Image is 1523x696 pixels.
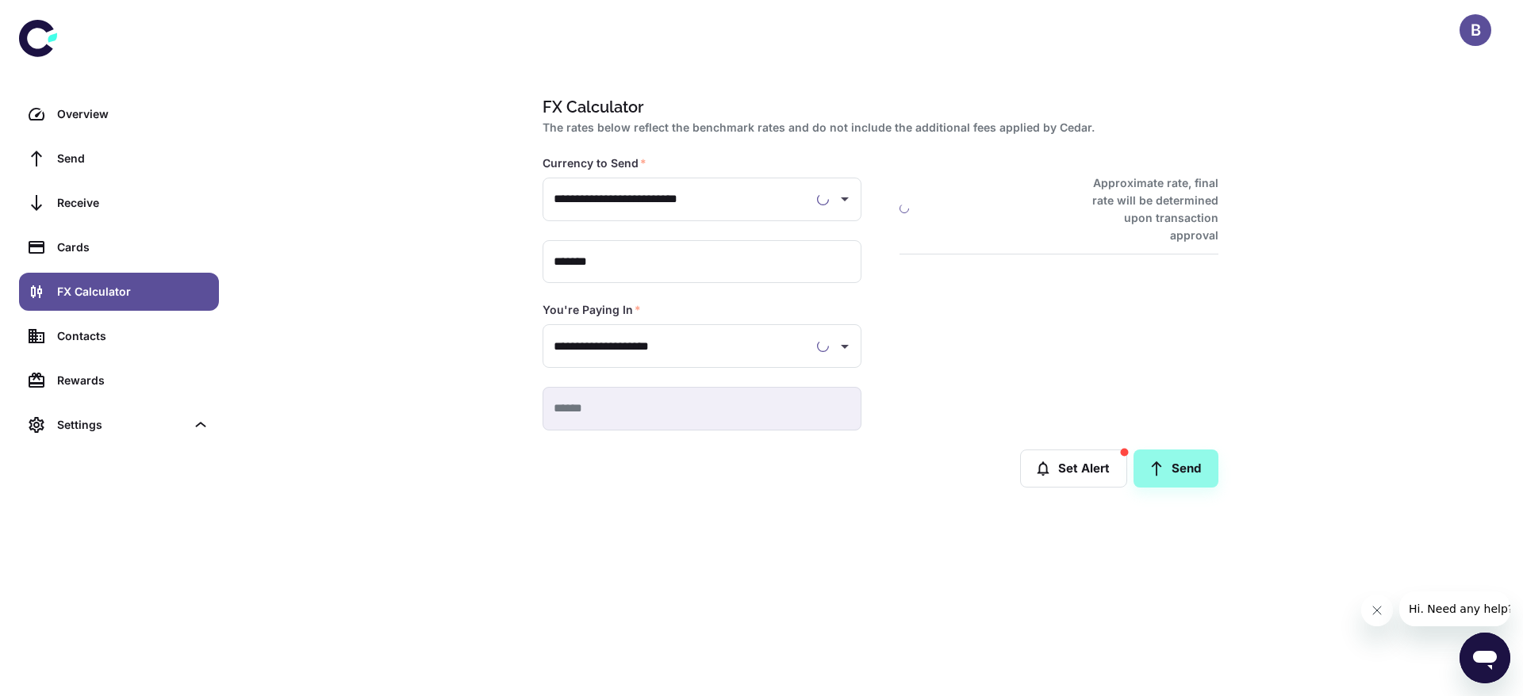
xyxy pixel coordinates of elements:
[57,194,209,212] div: Receive
[57,372,209,389] div: Rewards
[834,335,856,358] button: Open
[19,406,219,444] div: Settings
[1020,449,1127,488] button: Set Alert
[57,416,186,434] div: Settings
[1460,633,1510,683] iframe: Button to launch messaging window
[10,11,114,24] span: Hi. Need any help?
[57,150,209,167] div: Send
[543,155,646,171] label: Currency to Send
[543,95,1212,119] h1: FX Calculator
[1134,449,1218,488] a: Send
[19,317,219,355] a: Contacts
[57,239,209,256] div: Cards
[57,283,209,300] div: FX Calculator
[1075,174,1218,244] h6: Approximate rate, final rate will be determined upon transaction approval
[57,327,209,345] div: Contacts
[19,95,219,133] a: Overview
[19,273,219,311] a: FX Calculator
[543,302,641,318] label: You're Paying In
[19,140,219,178] a: Send
[19,361,219,400] a: Rewards
[1399,591,1510,626] iframe: Message from company
[19,228,219,266] a: Cards
[57,105,209,123] div: Overview
[1460,14,1491,46] button: B
[834,188,856,210] button: Open
[19,184,219,222] a: Receive
[1361,595,1393,626] iframe: Close message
